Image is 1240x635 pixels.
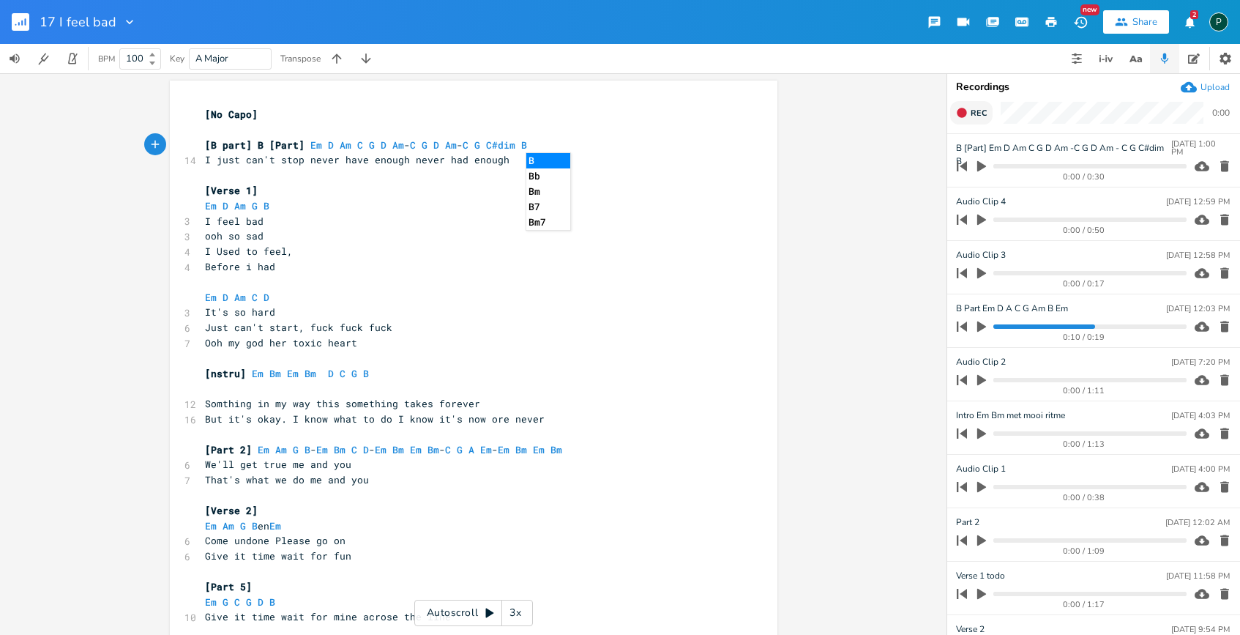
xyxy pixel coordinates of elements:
span: Em [205,595,217,609]
span: Em [375,443,386,456]
span: [nstru] [205,367,246,380]
span: Em [480,443,492,456]
span: Verse 1 todo [956,569,1005,583]
span: C [340,367,346,380]
div: 0:00 / 1:17 [982,601,1187,609]
div: BPM [98,55,115,63]
div: 0:00 [1212,108,1230,117]
span: D [258,595,264,609]
span: Em [252,367,264,380]
div: 0:00 / 0:50 [982,226,1187,234]
span: C [463,138,468,152]
span: Em [205,291,217,304]
div: [DATE] 12:02 AM [1165,519,1230,527]
div: Autoscroll [414,600,533,626]
span: B [Part] Em D Am C G D Am -C G D Am - C G C#dim B [956,141,1171,155]
span: Am [392,138,404,152]
li: Bm7 [526,215,570,230]
span: Part 2 [956,516,979,530]
span: Em [316,443,328,456]
span: Just can't start, fuck fuck fuck [205,321,392,334]
div: 0:00 / 0:17 [982,280,1187,288]
div: Piepo [1209,12,1228,31]
span: 17 I feel bad [40,15,116,29]
span: G [369,138,375,152]
span: Em [498,443,509,456]
span: Intro Em Bm met mooi ritme [956,409,1065,423]
span: Bm [334,443,346,456]
span: G [246,595,252,609]
div: [DATE] 12:03 PM [1166,305,1230,313]
span: G [457,443,463,456]
span: Em [410,443,422,456]
span: B [363,367,369,380]
span: B [521,138,527,152]
div: 0:10 / 0:19 [982,333,1187,341]
span: Em [258,443,269,456]
span: D [433,138,439,152]
div: Recordings [956,82,1231,92]
span: B [305,443,310,456]
button: New [1066,9,1095,35]
div: [DATE] 7:20 PM [1171,358,1230,366]
span: Am [340,138,351,152]
div: 2 [1190,10,1198,19]
span: D [223,291,228,304]
button: Upload [1181,79,1230,95]
span: [Part 5] [205,580,252,593]
span: I just can't stop never have enough never had enough [205,153,509,166]
span: I Used to feel, [205,245,293,258]
div: 0:00 / 0:38 [982,494,1187,502]
span: Em [205,519,217,532]
span: C [351,443,357,456]
div: [DATE] 11:58 PM [1166,572,1230,580]
div: 0:00 / 1:09 [982,547,1187,555]
span: B Part Em D A C G Am B Em [956,302,1068,316]
span: Rec [971,108,987,119]
span: D [328,138,334,152]
button: 2 [1175,9,1204,35]
span: C [445,443,451,456]
span: Am [445,138,457,152]
button: P [1209,5,1228,39]
span: C#dim [486,138,515,152]
span: G [240,519,246,532]
span: But it's okay. I know what to do I know it's now ore never [205,412,545,426]
span: en [205,519,287,532]
span: Audio Clip 1 [956,462,1006,476]
span: Bm [392,443,404,456]
span: Am [234,291,246,304]
span: Audio Clip 3 [956,248,1006,262]
span: D [264,291,269,304]
div: [DATE] 4:03 PM [1171,412,1230,420]
span: B [252,519,258,532]
span: Em [269,519,281,532]
span: Em [310,138,322,152]
span: [B part] B [Part] [205,138,305,152]
li: Bm [526,184,570,199]
div: 0:00 / 1:13 [982,440,1187,448]
span: C [252,291,258,304]
span: C [357,138,363,152]
span: Come undone Please go on [205,534,346,547]
span: C [234,595,240,609]
span: - - - - [205,443,574,456]
span: D [328,367,334,380]
span: Audio Clip 2 [956,355,1006,369]
span: Bm [269,367,281,380]
span: [Part 2] [205,443,252,456]
li: B [526,153,570,168]
span: Audio Clip 4 [956,195,1006,209]
span: G [223,595,228,609]
span: Bm [427,443,439,456]
span: Em [205,199,217,212]
div: [DATE] 1:00 PM [1171,140,1230,156]
div: Transpose [280,54,321,63]
span: G [293,443,299,456]
span: Give it time wait for mine acrose the line [205,610,451,623]
span: Ooh my god her toxic heart [205,336,357,349]
li: Bb [526,168,570,184]
span: B [264,199,269,212]
span: I feel bad [205,215,264,228]
span: ooh so sad [205,229,264,242]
